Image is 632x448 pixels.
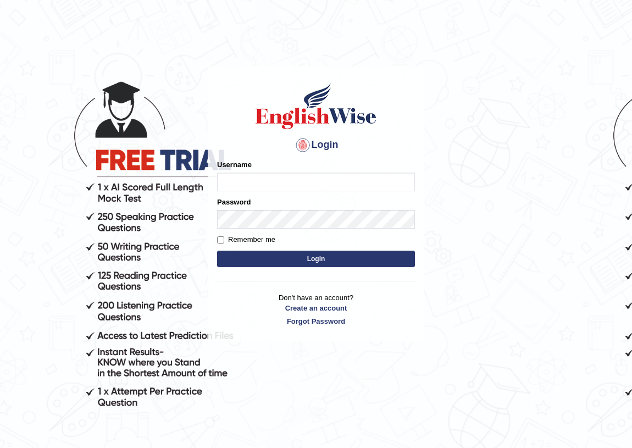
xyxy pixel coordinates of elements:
[217,236,224,244] input: Remember me
[217,234,275,245] label: Remember me
[217,251,415,267] button: Login
[217,303,415,313] a: Create an account
[217,197,251,207] label: Password
[217,316,415,327] a: Forgot Password
[217,159,252,170] label: Username
[217,136,415,154] h4: Login
[217,292,415,327] p: Don't have an account?
[253,81,379,131] img: Logo of English Wise sign in for intelligent practice with AI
